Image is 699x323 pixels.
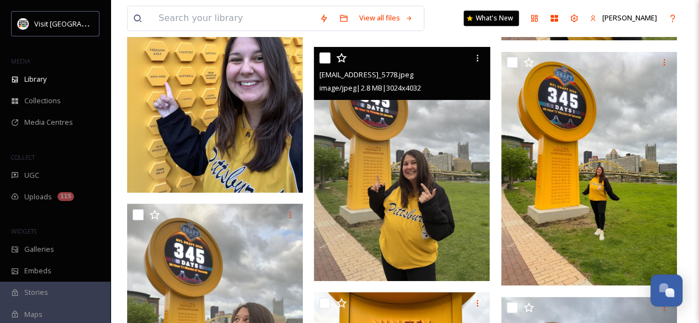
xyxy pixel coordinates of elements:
[24,192,52,202] span: Uploads
[24,266,51,276] span: Embeds
[11,227,36,235] span: WIDGETS
[584,7,663,29] a: [PERSON_NAME]
[354,7,418,29] a: View all files
[650,274,682,306] button: Open Chat
[24,170,39,181] span: UGC
[34,18,120,29] span: Visit [GEOGRAPHIC_DATA]
[24,309,43,320] span: Maps
[18,18,29,29] img: unnamed.jpg
[24,117,73,128] span: Media Centres
[24,74,46,84] span: Library
[57,192,74,201] div: 115
[501,52,677,286] img: ext_1747322154.173616_Hello@the412franimal.com-IMG_5761.jpeg
[319,70,413,80] span: [EMAIL_ADDRESS]_5778.jpeg
[11,153,35,161] span: COLLECT
[11,57,30,65] span: MEDIA
[319,83,421,93] span: image/jpeg | 2.8 MB | 3024 x 4032
[314,47,490,281] img: ext_1747322154.774375_Hello@the412franimal.com-IMG_5778.jpeg
[464,10,519,26] a: What's New
[24,244,54,255] span: Galleries
[24,96,61,106] span: Collections
[153,6,314,30] input: Search your library
[24,287,48,298] span: Stories
[602,13,657,23] span: [PERSON_NAME]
